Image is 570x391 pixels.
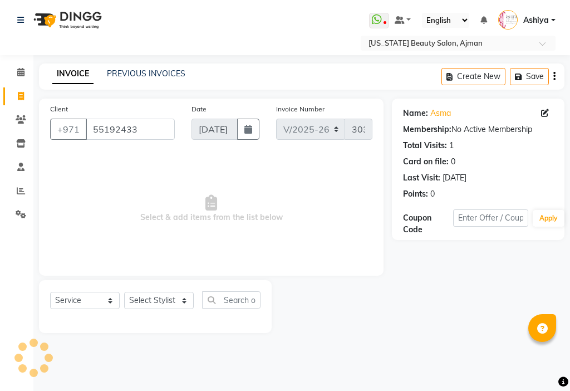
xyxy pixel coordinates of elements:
label: Client [50,104,68,114]
div: Points: [403,188,428,200]
input: Search or Scan [202,291,261,309]
input: Enter Offer / Coupon Code [453,209,528,227]
button: Apply [533,210,564,227]
div: No Active Membership [403,124,553,135]
button: +971 [50,119,87,140]
a: INVOICE [52,64,94,84]
div: Last Visit: [403,172,440,184]
span: Ashiya [523,14,549,26]
div: 0 [430,188,435,200]
div: [DATE] [443,172,466,184]
img: Ashiya [498,10,518,30]
img: logo [28,4,105,36]
div: 0 [451,156,455,168]
button: Create New [441,68,505,85]
button: Save [510,68,549,85]
label: Invoice Number [276,104,325,114]
div: Coupon Code [403,212,453,236]
a: Asma [430,107,451,119]
div: 1 [449,140,454,151]
input: Search by Name/Mobile/Email/Code [86,119,175,140]
div: Membership: [403,124,451,135]
iframe: chat widget [523,346,559,380]
span: Select & add items from the list below [50,153,372,265]
div: Total Visits: [403,140,447,151]
div: Name: [403,107,428,119]
label: Date [191,104,207,114]
div: Card on file: [403,156,449,168]
a: PREVIOUS INVOICES [107,69,185,79]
